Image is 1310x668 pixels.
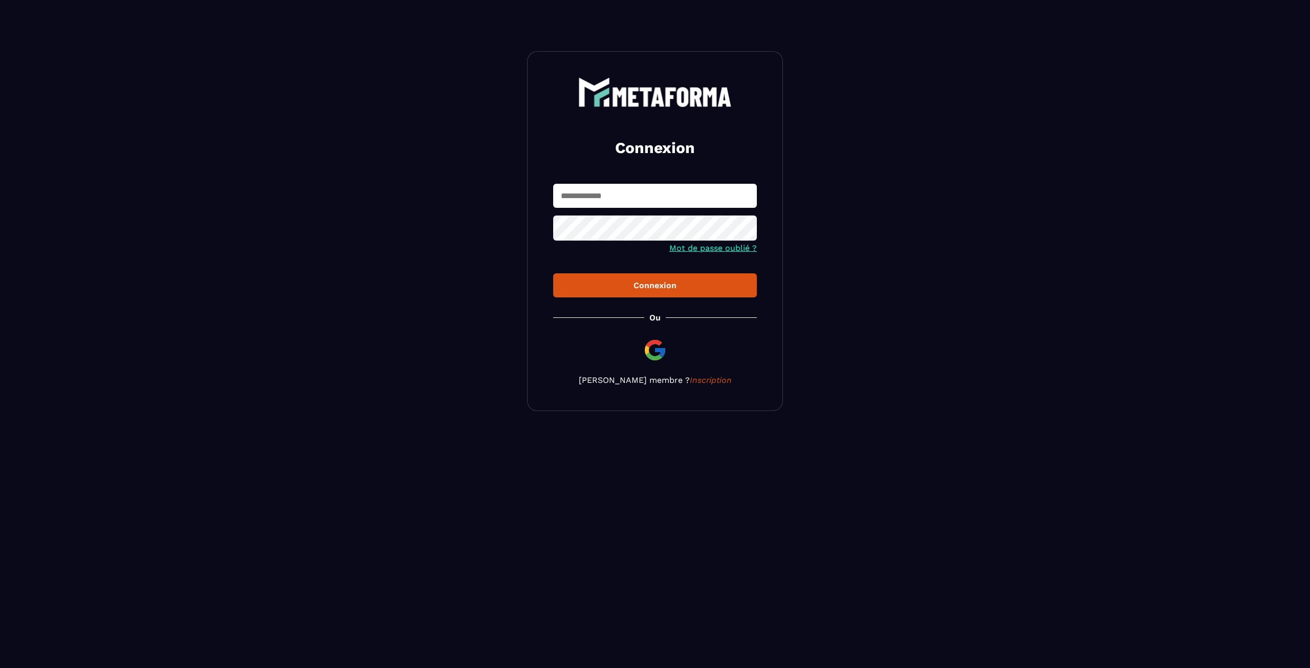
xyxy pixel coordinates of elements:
img: google [643,338,667,362]
a: Mot de passe oublié ? [669,243,757,253]
p: [PERSON_NAME] membre ? [553,375,757,385]
a: Inscription [690,375,732,385]
button: Connexion [553,273,757,297]
p: Ou [649,313,661,322]
img: logo [578,77,732,107]
h2: Connexion [565,138,745,158]
div: Connexion [561,281,749,290]
a: logo [553,77,757,107]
